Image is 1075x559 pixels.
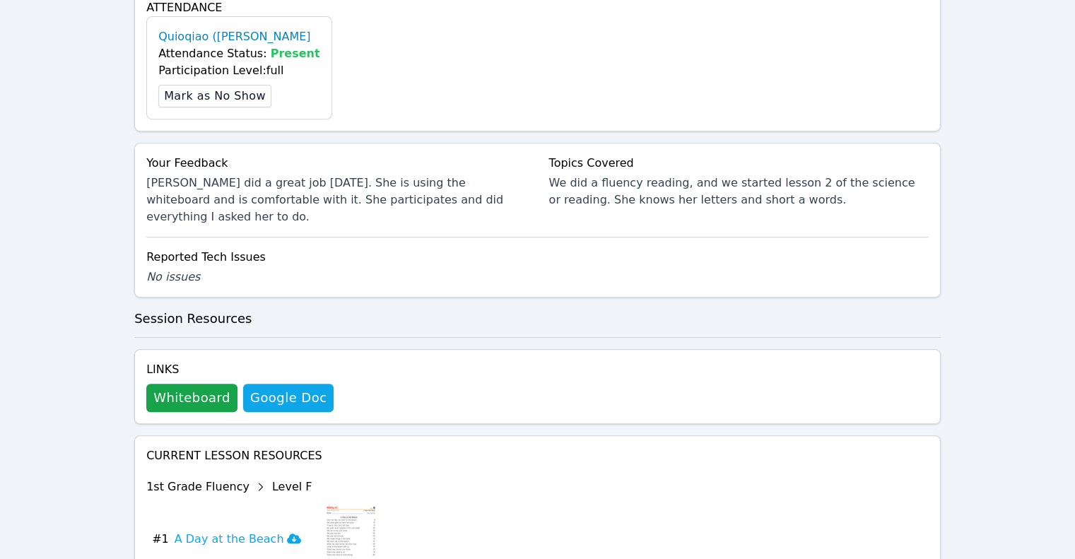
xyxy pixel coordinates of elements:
[146,155,526,172] div: Your Feedback
[549,175,929,208] div: We did a fluency reading, and we started lesson 2 of the science or reading. She knows her letter...
[158,28,310,45] a: Quioqiao ([PERSON_NAME]
[146,476,524,498] div: 1st Grade Fluency Level F
[146,175,526,225] div: [PERSON_NAME] did a great job [DATE]. She is using the whiteboard and is comfortable with it. She...
[243,384,334,412] a: Google Doc
[146,249,929,266] div: Reported Tech Issues
[152,531,169,548] span: # 1
[146,384,237,412] button: Whiteboard
[175,531,301,548] h3: A Day at the Beach
[158,85,271,107] button: Mark as No Show
[549,155,929,172] div: Topics Covered
[146,270,200,283] span: No issues
[146,361,334,378] h4: Links
[134,309,941,329] h3: Session Resources
[146,447,929,464] h4: Current Lesson Resources
[158,62,319,79] div: Participation Level: full
[158,45,319,62] div: Attendance Status:
[271,47,320,60] span: Present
